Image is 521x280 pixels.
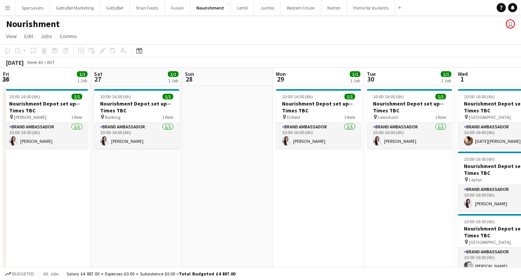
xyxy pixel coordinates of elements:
span: 29 [275,75,286,83]
span: View [6,33,17,40]
span: 10:00-16:00 (6h) [373,94,404,99]
span: [GEOGRAPHIC_DATA] [469,239,511,245]
span: 1/1 [350,71,360,77]
span: 10:00-16:00 (6h) [464,219,495,224]
span: Fri [3,70,9,77]
span: Tue [367,70,376,77]
span: Comms [60,33,77,40]
span: 1/1 [168,71,178,77]
button: Shan Foods [130,0,165,15]
span: Week 40 [25,59,44,65]
div: BST [47,59,55,65]
h3: Nourishment Depot set up--Times TBC [367,100,452,114]
span: 30 [366,75,376,83]
span: 1/1 [441,71,451,77]
span: 1 Role [435,114,446,120]
span: Edit [24,33,33,40]
button: Specsavers [16,0,50,15]
span: 26 [2,75,9,83]
span: 27 [93,75,102,83]
a: Jobs [38,31,55,41]
h1: Nourishment [6,18,60,30]
a: View [3,31,20,41]
button: GottaBe! [100,0,130,15]
app-job-card: 10:00-16:00 (6h)1/1Nourishment Depot set up--Times TBC [PERSON_NAME]1 RoleBrand Ambassador1/110:0... [3,89,88,149]
app-card-role: Brand Ambassador1/110:00-16:00 (6h)[PERSON_NAME] [3,123,88,149]
app-card-role: Brand Ambassador1/110:00-16:00 (6h)[PERSON_NAME] [94,123,179,149]
app-job-card: 10:00-16:00 (6h)1/1Nourishment Depot set up--Times TBC Enfield1 RoleBrand Ambassador1/110:00-16:0... [276,89,361,149]
div: 1 Job [77,78,87,83]
div: 1 Job [350,78,360,83]
app-card-role: Brand Ambassador1/110:00-16:00 (6h)[PERSON_NAME] [276,123,361,149]
span: [GEOGRAPHIC_DATA] [469,114,511,120]
span: 1/1 [435,94,446,99]
span: Total Budgeted £4 887.00 [179,271,235,277]
span: All jobs [42,271,60,277]
span: 10:00-16:00 (6h) [464,94,495,99]
button: GottaBe! Marketing [50,0,100,15]
app-job-card: 10:00-16:00 (6h)1/1Nourishment Depot set up--Times TBC Lewisham1 RoleBrand Ambassador1/110:00-16:... [367,89,452,149]
span: Sun [185,70,194,77]
button: Norton [321,0,347,15]
span: 1 Role [344,114,355,120]
div: 1 Job [168,78,178,83]
button: Budgeted [4,270,35,278]
h3: Nourishment Depot set up--Times TBC [276,100,361,114]
span: 1/1 [77,71,88,77]
span: 1 Role [71,114,82,120]
h3: Nourishment Depot set up--Times TBC [3,100,88,114]
app-job-card: 10:00-16:00 (6h)1/1Nourishment Depot set up--Times TBC Barking1 RoleBrand Ambassador1/110:00-16:0... [94,89,179,149]
span: Enfield [287,114,300,120]
app-user-avatar: Booking & Talent Team [506,19,515,29]
span: 10:00-16:00 (6h) [100,94,131,99]
div: [DATE] [6,59,24,66]
div: Salary £4 887.00 + Expenses £0.00 + Subsistence £0.00 = [67,271,235,277]
button: Lemfi [231,0,254,15]
button: Home for students [347,0,395,15]
span: Sat [94,70,102,77]
button: Western Union [280,0,321,15]
span: Mon [276,70,286,77]
span: 10:00-16:00 (6h) [282,94,313,99]
span: Lewisham [378,114,398,120]
span: Barking [105,114,120,120]
span: [PERSON_NAME] [14,114,46,120]
span: 10:00-16:00 (6h) [464,156,495,162]
span: 1 [457,75,468,83]
button: Jumbo [254,0,280,15]
span: 28 [184,75,194,83]
span: 1/1 [163,94,173,99]
span: Wed [458,70,468,77]
span: Budgeted [12,271,34,277]
span: 10:00-16:00 (6h) [9,94,40,99]
app-card-role: Brand Ambassador1/110:00-16:00 (6h)[PERSON_NAME] [367,123,452,149]
span: 1/1 [72,94,82,99]
a: Edit [21,31,36,41]
a: Comms [57,31,80,41]
button: Fusion [165,0,190,15]
button: Nourishment [190,0,231,15]
span: 1 Role [162,114,173,120]
h3: Nourishment Depot set up--Times TBC [94,100,179,114]
span: Leyton [469,177,482,182]
div: 1 Job [441,78,451,83]
span: Jobs [41,33,52,40]
span: 1/1 [344,94,355,99]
